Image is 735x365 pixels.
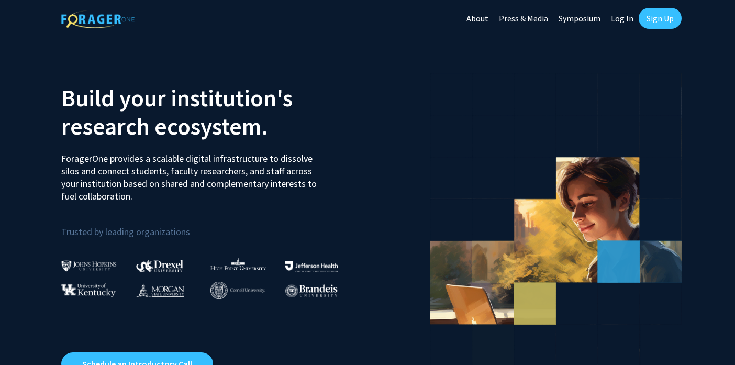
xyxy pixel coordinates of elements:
h2: Build your institution's research ecosystem. [61,84,360,140]
img: University of Kentucky [61,283,116,297]
img: Cornell University [210,282,265,299]
img: Morgan State University [136,283,184,297]
img: Drexel University [136,260,183,272]
img: Brandeis University [285,284,338,297]
img: High Point University [210,258,266,270]
p: ForagerOne provides a scalable digital infrastructure to dissolve silos and connect students, fac... [61,145,324,203]
img: Johns Hopkins University [61,260,117,271]
a: Sign Up [639,8,682,29]
img: Thomas Jefferson University [285,261,338,271]
img: ForagerOne Logo [61,10,135,28]
p: Trusted by leading organizations [61,211,360,240]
